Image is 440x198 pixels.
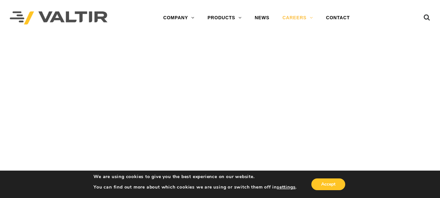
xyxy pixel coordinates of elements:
[10,11,107,25] img: Valtir
[93,184,297,190] p: You can find out more about which cookies we are using or switch them off in .
[276,11,319,24] a: CAREERS
[319,11,356,24] a: CONTACT
[277,184,295,190] button: settings
[311,178,345,190] button: Accept
[157,11,201,24] a: COMPANY
[248,11,276,24] a: NEWS
[201,11,248,24] a: PRODUCTS
[93,174,297,180] p: We are using cookies to give you the best experience on our website.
